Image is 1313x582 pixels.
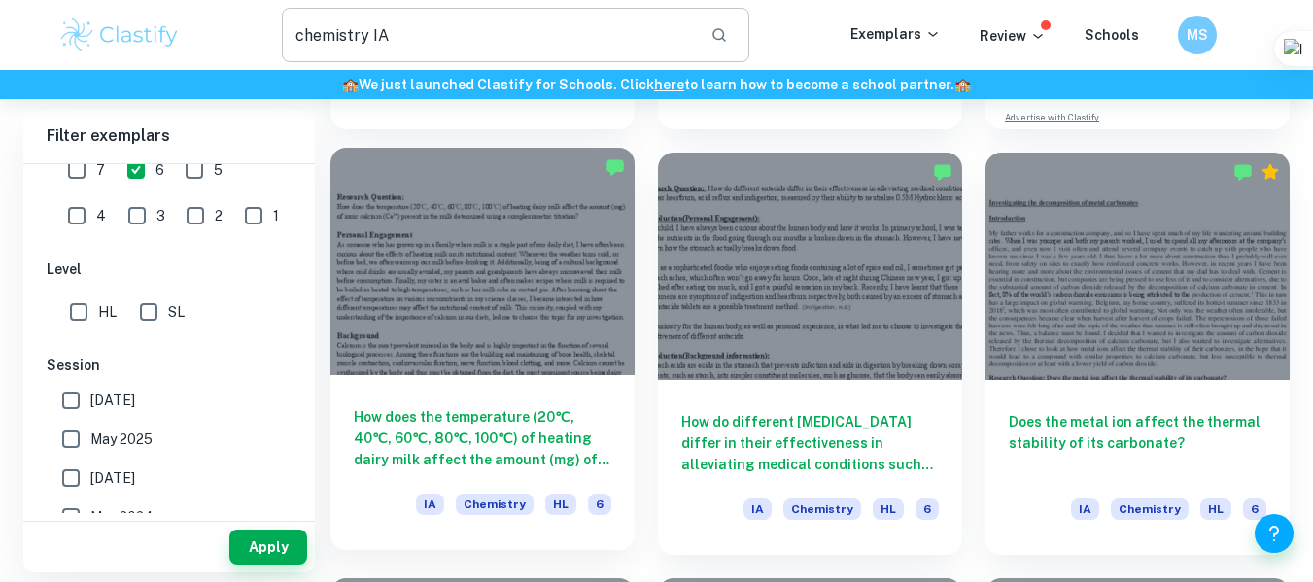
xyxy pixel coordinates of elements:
span: 7 [96,159,105,181]
h6: How does the temperature (20℃, 40℃, 60℃, 80℃, 100℃) of heating dairy milk affect the amount (mg) ... [354,406,611,470]
span: [DATE] [90,467,135,489]
span: HL [545,494,576,515]
span: 6 [588,494,611,515]
span: IA [416,494,444,515]
h6: Filter exemplars [23,109,315,163]
input: Search for any exemplars... [282,8,696,62]
span: 🏫 [954,77,971,92]
a: Does the metal ion affect the thermal stability of its carbonate?IAChemistryHL6 [985,153,1290,556]
span: 4 [96,205,106,226]
h6: Does the metal ion affect the thermal stability of its carbonate? [1009,411,1266,475]
p: Review [980,25,1046,47]
img: Marked [933,162,952,182]
a: here [654,77,684,92]
span: May 2024 [90,506,154,528]
img: Marked [605,157,625,177]
span: May 2025 [90,428,153,450]
h6: Session [47,355,292,376]
div: Premium [1261,162,1280,182]
button: Apply [229,530,307,565]
span: 6 [916,498,939,520]
button: Help and Feedback [1255,514,1294,553]
img: Marked [1233,162,1253,182]
span: 2 [215,205,223,226]
span: SL [168,301,185,323]
p: Exemplars [850,23,941,45]
span: 🏫 [342,77,359,92]
span: Chemistry [1111,498,1189,520]
h6: Level [47,258,292,280]
h6: MS [1186,24,1208,46]
span: 6 [1243,498,1266,520]
span: 1 [273,205,279,226]
a: How do different [MEDICAL_DATA] differ in their effectiveness in alleviating medical conditions s... [658,153,962,556]
span: HL [873,498,904,520]
span: HL [98,301,117,323]
span: 6 [155,159,164,181]
span: 5 [214,159,223,181]
a: Advertise with Clastify [1005,111,1099,124]
span: IA [1071,498,1099,520]
span: 3 [156,205,165,226]
a: Schools [1085,27,1139,43]
button: MS [1178,16,1217,54]
a: How does the temperature (20℃, 40℃, 60℃, 80℃, 100℃) of heating dairy milk affect the amount (mg) ... [330,153,635,556]
span: HL [1200,498,1231,520]
h6: How do different [MEDICAL_DATA] differ in their effectiveness in alleviating medical conditions s... [681,411,939,475]
span: IA [743,498,772,520]
img: Clastify logo [58,16,182,54]
span: Chemistry [456,494,534,515]
h6: We just launched Clastify for Schools. Click to learn how to become a school partner. [4,74,1309,95]
span: [DATE] [90,390,135,411]
span: Chemistry [783,498,861,520]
